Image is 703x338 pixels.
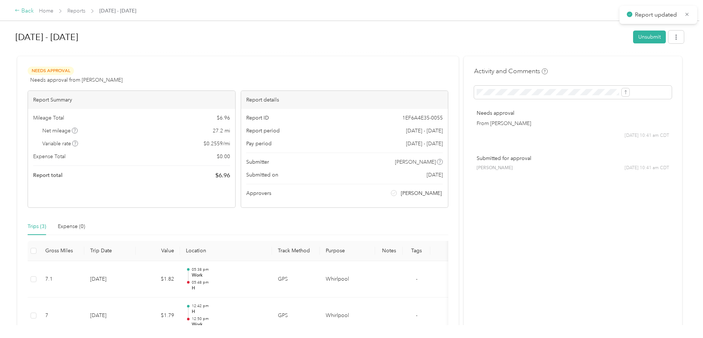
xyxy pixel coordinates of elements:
td: $1.82 [136,261,180,298]
span: Variable rate [42,140,78,147]
a: Reports [67,8,85,14]
span: Expense Total [33,153,66,160]
td: Whirlpool [320,261,375,298]
span: [PERSON_NAME] [477,165,513,171]
p: 05:38 pm [192,267,266,272]
span: Mileage Total [33,114,64,122]
p: 12:50 pm [192,316,266,321]
a: Home [39,8,53,14]
th: Purpose [320,241,375,261]
p: H [192,285,266,292]
span: $ 6.96 [217,114,230,122]
p: Work [192,272,266,279]
span: Report ID [246,114,269,122]
span: Needs approval from [PERSON_NAME] [30,76,123,84]
div: Expense (0) [58,223,85,231]
div: Back [15,7,34,15]
span: Report total [33,171,63,179]
td: GPS [272,298,320,334]
p: Submitted for approval [477,154,669,162]
span: 27.2 mi [213,127,230,135]
span: Approvers [246,189,271,197]
td: 7 [39,298,84,334]
th: Value [136,241,180,261]
span: - [416,312,417,319]
span: [DATE] [427,171,443,179]
p: 12:42 pm [192,303,266,309]
span: [DATE] - [DATE] [406,127,443,135]
span: [PERSON_NAME] [395,158,436,166]
td: 7.1 [39,261,84,298]
span: 1EF6A4E35-0055 [402,114,443,122]
p: From [PERSON_NAME] [477,120,669,127]
span: $ 0.00 [217,153,230,160]
h1: Aug 1 - 31, 2025 [15,28,628,46]
iframe: Everlance-gr Chat Button Frame [662,297,703,338]
span: [DATE] - [DATE] [99,7,136,15]
span: Pay period [246,140,272,147]
div: Trips (3) [28,223,46,231]
span: Net mileage [42,127,78,135]
p: Needs approval [477,109,669,117]
td: GPS [272,261,320,298]
span: $ 0.2559 / mi [204,140,230,147]
p: Report updated [635,10,679,19]
th: Gross Miles [39,241,84,261]
span: - [416,276,417,282]
td: [DATE] [84,298,136,334]
p: H [192,309,266,315]
th: Notes [375,241,403,261]
span: Needs Approval [28,67,74,75]
h4: Activity and Comments [474,67,548,76]
span: [DATE] - [DATE] [406,140,443,147]
span: Submitted on [246,171,278,179]
div: Report details [241,91,448,109]
td: $1.79 [136,298,180,334]
div: Report Summary [28,91,235,109]
span: [PERSON_NAME] [401,189,442,197]
span: [DATE] 10:41 am CDT [625,165,669,171]
span: [DATE] 10:41 am CDT [625,132,669,139]
th: Track Method [272,241,320,261]
span: Report period [246,127,280,135]
span: $ 6.96 [215,171,230,180]
th: Trip Date [84,241,136,261]
span: Submitter [246,158,269,166]
td: [DATE] [84,261,136,298]
td: Whirlpool [320,298,375,334]
th: Location [180,241,272,261]
p: Work [192,321,266,328]
p: 05:48 pm [192,280,266,285]
th: Tags [403,241,430,261]
button: Unsubmit [633,31,666,43]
